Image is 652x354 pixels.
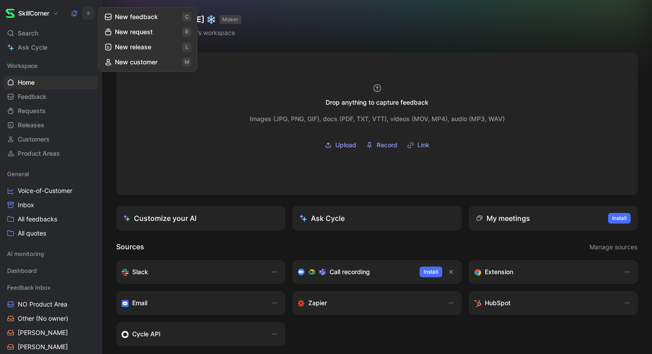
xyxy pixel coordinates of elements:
span: Install [612,214,627,223]
a: Feedback [4,90,98,103]
span: Requests [18,106,46,115]
div: Feedback Inbox [4,281,98,294]
a: [PERSON_NAME] [4,326,98,339]
div: Dashboard [4,264,98,280]
span: Other (No owner) [18,314,68,323]
a: Customers [4,133,98,146]
h3: Email [132,298,147,308]
span: [PERSON_NAME] [18,328,68,337]
span: Releases [18,121,44,130]
span: Voice-of-Customer [18,186,72,195]
button: Install [608,213,631,224]
button: MAKER [220,15,241,24]
h3: Call recording [330,267,370,277]
div: Capture feedback from thousands of sources with Zapier (survey results, recordings, sheets, etc). [298,298,438,308]
div: Record & transcribe meetings from Zoom, Meet & Teams. [298,267,412,277]
h3: Extension [485,267,513,277]
button: Install [420,267,442,277]
div: Forward emails to your feedback inbox [122,298,262,308]
button: New releasel [100,39,195,55]
span: Workspace [7,61,38,70]
button: Ask Cycle [292,206,461,231]
div: AI monitoring [4,247,98,263]
a: Ask Cycle [4,41,98,54]
span: [PERSON_NAME] [18,342,68,351]
span: Install [424,267,438,276]
span: Manage sources [589,242,637,252]
span: Product Areas [18,149,60,158]
h3: Cycle API [132,329,161,339]
h3: Zapier [308,298,327,308]
span: l [182,43,191,51]
span: All quotes [18,229,46,238]
a: Product Areas [4,147,98,160]
h3: HubSpot [485,298,511,308]
button: New requestr [100,24,195,39]
div: Drop anything to capture feedback [326,97,428,108]
a: Customize your AI [116,206,285,231]
div: General [4,167,98,181]
div: Customize your AI [123,213,196,224]
span: r [182,28,191,36]
a: [PERSON_NAME] [4,340,98,354]
a: Home [4,76,98,89]
a: NO Product Area [4,298,98,311]
span: c [182,12,191,21]
span: Feedback [18,92,47,101]
span: Customers [18,135,50,144]
div: My meetings [476,213,530,224]
h1: SkillCorner [18,9,49,17]
div: Dashboard [4,264,98,277]
a: Voice-of-Customer [4,184,98,197]
div: Capture feedback from anywhere on the web [474,267,615,277]
div: AI monitoring [4,247,98,260]
div: Images (JPG, PNG, GIF), docs (PDF, TXT, VTT), videos (MOV, MP4), audio (MP3, WAV) [250,114,505,124]
span: Ask Cycle [18,42,47,53]
a: Releases [4,118,98,132]
button: New feedbackc [100,9,195,24]
a: Inbox [4,198,98,212]
div: Sync customers & send feedback from custom sources. Get inspired by our favorite use case [122,329,262,339]
div: Workspace [4,59,98,72]
button: Manage sources [589,241,638,253]
span: General [7,169,29,178]
span: NO Product Area [18,300,67,309]
div: Ask Cycle [299,213,345,224]
span: Record [377,140,397,150]
h2: Sources [116,241,144,253]
span: m [182,58,191,67]
button: SkillCornerSkillCorner [4,7,61,20]
span: Search [18,28,38,39]
a: Requests [4,104,98,118]
span: Link [417,140,429,150]
button: Record [363,138,401,152]
span: All feedbacks [18,215,57,224]
button: Link [404,138,432,152]
span: Dashboard [7,266,37,275]
span: Feedback Inbox [7,283,51,292]
img: SkillCorner [6,9,15,18]
a: All feedbacks [4,212,98,226]
span: Home [18,78,35,87]
a: Other (No owner) [4,312,98,325]
span: Upload [335,140,356,150]
div: Search [4,27,98,40]
div: GeneralVoice-of-CustomerInboxAll feedbacksAll quotes [4,167,98,240]
button: Upload [322,138,359,152]
span: AI monitoring [7,249,44,258]
button: New customerm [100,55,195,70]
div: Sync your customers, send feedback and get updates in Slack [122,267,262,277]
h3: Slack [132,267,148,277]
a: All quotes [4,227,98,240]
span: Inbox [18,201,34,209]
